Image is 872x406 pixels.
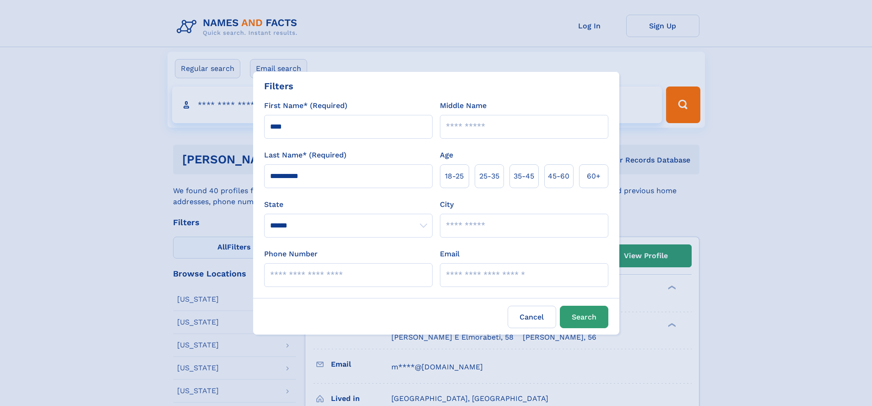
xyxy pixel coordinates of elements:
[440,199,454,210] label: City
[479,171,499,182] span: 25‑35
[264,150,347,161] label: Last Name* (Required)
[560,306,608,328] button: Search
[264,199,433,210] label: State
[264,249,318,260] label: Phone Number
[440,100,487,111] label: Middle Name
[514,171,534,182] span: 35‑45
[587,171,601,182] span: 60+
[440,150,453,161] label: Age
[264,79,293,93] div: Filters
[264,100,347,111] label: First Name* (Required)
[445,171,464,182] span: 18‑25
[440,249,460,260] label: Email
[508,306,556,328] label: Cancel
[548,171,569,182] span: 45‑60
